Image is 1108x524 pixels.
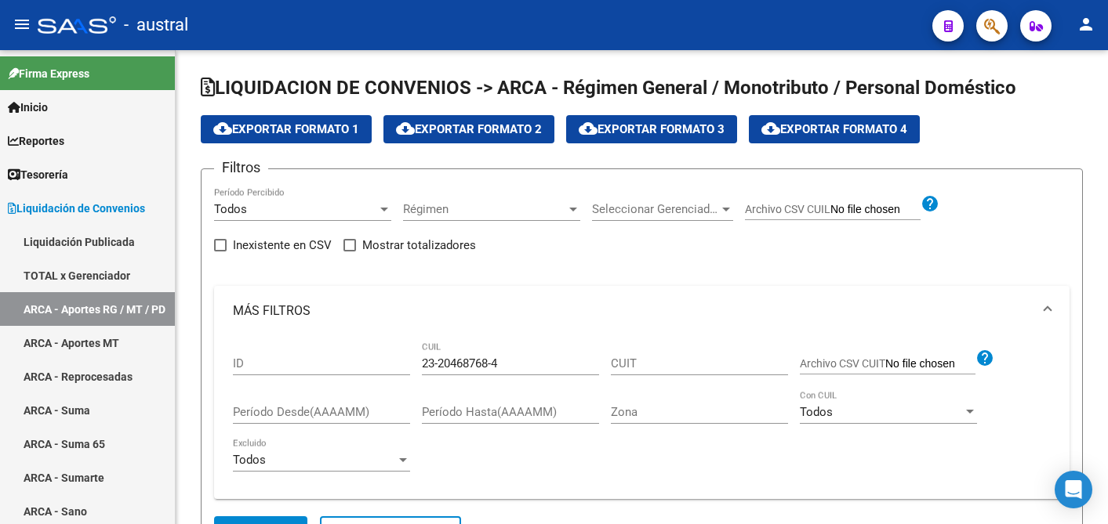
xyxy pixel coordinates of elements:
span: LIQUIDACION DE CONVENIOS -> ARCA - Régimen General / Monotributo / Personal Doméstico [201,77,1016,99]
span: Seleccionar Gerenciador [592,202,719,216]
span: Tesorería [8,166,68,183]
input: Archivo CSV CUIT [885,357,975,371]
span: Exportar Formato 2 [396,122,542,136]
mat-icon: person [1077,15,1095,34]
mat-icon: cloud_download [213,119,232,138]
div: MÁS FILTROS [214,336,1070,499]
span: Exportar Formato 3 [579,122,725,136]
span: Inexistente en CSV [233,236,332,255]
mat-icon: cloud_download [761,119,780,138]
span: Todos [800,405,833,419]
input: Archivo CSV CUIL [830,203,921,217]
span: Exportar Formato 4 [761,122,907,136]
mat-icon: menu [13,15,31,34]
mat-icon: help [921,194,939,213]
span: Mostrar totalizadores [362,236,476,255]
span: Régimen [403,202,566,216]
span: Todos [233,453,266,467]
mat-icon: help [975,349,994,367]
span: Archivo CSV CUIL [745,203,830,215]
span: Reportes [8,132,64,150]
span: Todos [214,202,247,216]
span: Exportar Formato 1 [213,122,359,136]
span: Inicio [8,99,48,116]
mat-icon: cloud_download [396,119,415,138]
span: Firma Express [8,65,89,82]
button: Exportar Formato 3 [566,115,737,143]
span: - austral [124,8,188,42]
span: Liquidación de Convenios [8,200,145,217]
mat-expansion-panel-header: MÁS FILTROS [214,286,1070,336]
button: Exportar Formato 2 [383,115,554,143]
h3: Filtros [214,157,268,179]
button: Exportar Formato 4 [749,115,920,143]
mat-icon: cloud_download [579,119,598,138]
div: Open Intercom Messenger [1055,471,1092,508]
button: Exportar Formato 1 [201,115,372,143]
mat-panel-title: MÁS FILTROS [233,302,1032,320]
span: Archivo CSV CUIT [800,357,885,370]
